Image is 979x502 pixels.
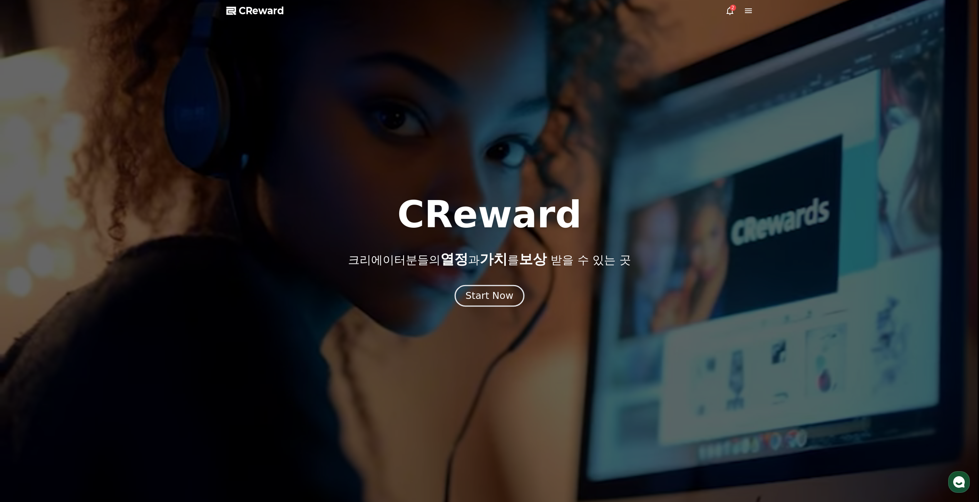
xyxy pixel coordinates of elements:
[51,244,99,263] a: 대화
[119,255,128,262] span: 설정
[455,285,524,307] button: Start Now
[456,293,523,300] a: Start Now
[239,5,284,17] span: CReward
[519,251,547,267] span: 보상
[480,251,507,267] span: 가치
[730,5,736,11] div: 2
[226,5,284,17] a: CReward
[348,252,631,267] p: 크리에이터분들의 과 를 받을 수 있는 곳
[99,244,148,263] a: 설정
[2,244,51,263] a: 홈
[24,255,29,262] span: 홈
[440,251,468,267] span: 열정
[397,196,582,233] h1: CReward
[465,289,513,302] div: Start Now
[725,6,735,15] a: 2
[70,256,80,262] span: 대화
